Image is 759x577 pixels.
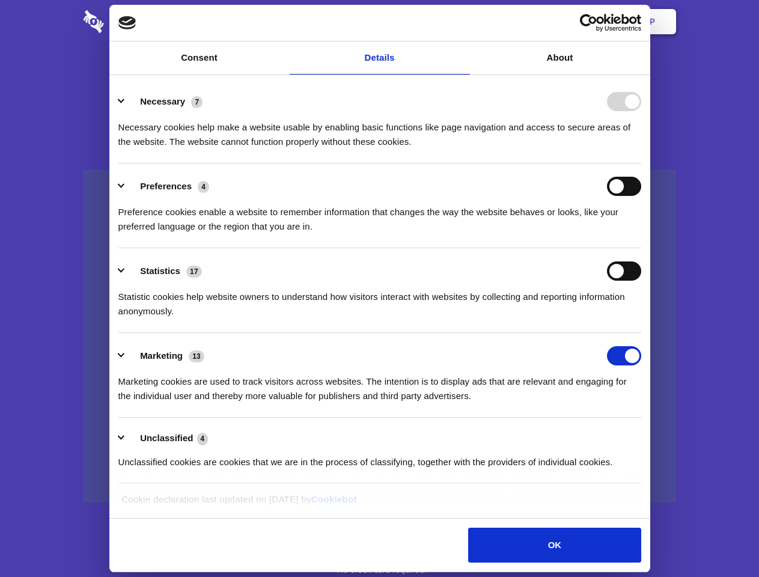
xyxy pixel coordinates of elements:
div: Unclassified cookies are cookies that we are in the process of classifying, together with the pro... [118,446,641,469]
button: Marketing (13) [118,346,212,365]
img: logo-wordmark-white-trans-d4663122ce5f474addd5e946df7df03e33cb6a1c49d2221995e7729f52c070b2.svg [84,10,186,33]
button: OK [468,528,641,563]
a: Details [290,41,470,75]
span: 4 [197,433,209,445]
a: Login [545,3,597,40]
label: Statistics [140,266,180,276]
div: Preference cookies enable a website to remember information that changes the way the website beha... [118,196,641,234]
button: Statistics (17) [118,261,210,281]
div: Necessary cookies help make a website usable by enabling basic functions like page navigation and... [118,111,641,149]
h4: Auto-redaction of sensitive data, encrypted data sharing and self-destructing private chats. Shar... [84,109,676,149]
a: Cookiebot [311,494,357,504]
button: Unclassified (4) [118,431,216,446]
div: Statistic cookies help website owners to understand how visitors interact with websites by collec... [118,281,641,319]
a: Usercentrics Cookiebot - opens in a new window [536,14,641,32]
label: Preferences [140,181,192,191]
img: logo [118,16,136,29]
h1: Eliminate Slack Data Loss. [84,54,676,97]
a: Consent [109,41,290,75]
a: About [470,41,650,75]
a: Pricing [353,3,405,40]
a: Wistia video thumbnail [84,169,676,503]
iframe: Drift Widget Chat Controller [699,517,745,563]
span: 4 [198,181,209,193]
a: Contact [487,3,543,40]
label: Marketing [140,350,183,361]
span: 17 [186,266,202,278]
div: Cookie declaration last updated on [DATE] by [112,492,647,516]
div: Marketing cookies are used to track visitors across websites. The intention is to display ads tha... [118,365,641,403]
button: Necessary (7) [118,92,210,111]
span: 7 [191,96,203,108]
button: Preferences (4) [118,177,217,196]
span: 13 [189,350,204,362]
label: Necessary [140,96,185,106]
